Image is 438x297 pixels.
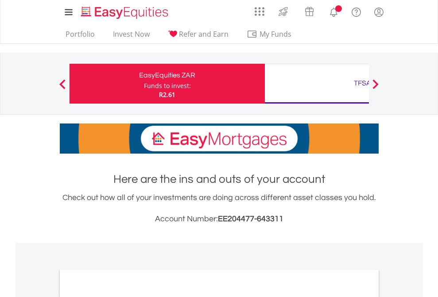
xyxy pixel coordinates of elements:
a: Invest Now [109,30,153,43]
button: Next [367,84,384,93]
span: EE204477-643311 [218,215,283,223]
a: AppsGrid [249,2,270,16]
img: vouchers-v2.svg [302,4,317,19]
a: FAQ's and Support [345,2,368,20]
h1: Here are the ins and outs of your account [60,171,379,187]
img: grid-menu-icon.svg [255,7,264,16]
div: Funds to invest: [144,81,191,90]
img: EasyMortage Promotion Banner [60,123,379,154]
a: Home page [78,2,172,20]
a: Vouchers [296,2,322,19]
h3: Account Number: [60,213,379,225]
a: Notifications [322,2,345,20]
button: Previous [54,84,71,93]
a: My Profile [368,2,390,22]
span: Refer and Earn [179,29,229,39]
a: Portfolio [62,30,98,43]
div: EasyEquities ZAR [75,69,260,81]
a: Refer and Earn [164,30,232,43]
span: My Funds [247,28,305,40]
img: thrive-v2.svg [276,4,291,19]
img: EasyEquities_Logo.png [79,5,172,20]
div: Check out how all of your investments are doing across different asset classes you hold. [60,192,379,225]
span: R2.61 [159,90,175,99]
